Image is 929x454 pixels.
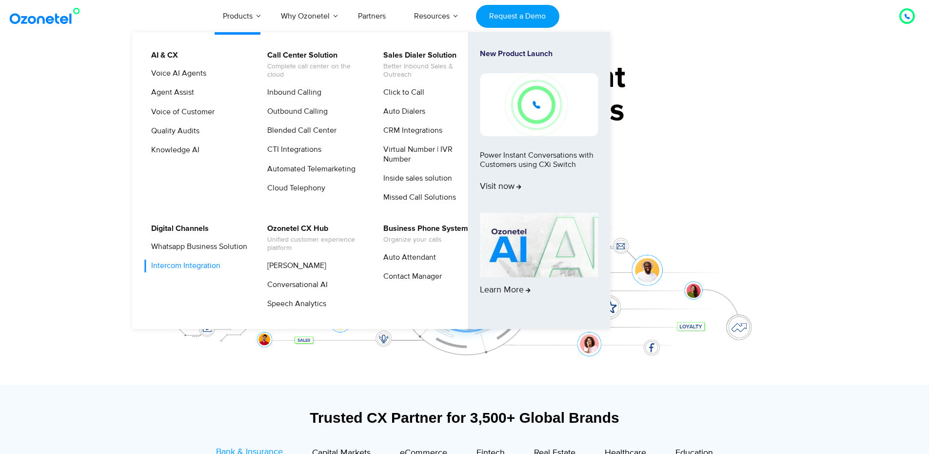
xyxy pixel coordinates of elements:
a: Auto Attendant [377,251,437,264]
a: Cloud Telephony [261,182,327,194]
a: Quality Audits [145,125,201,137]
a: Ozonetel CX HubUnified customer experience platform [261,223,365,254]
a: CTI Integrations [261,144,323,156]
a: CRM Integrations [377,124,444,137]
a: Click to Call [377,86,426,99]
span: Better Inbound Sales & Outreach [383,62,479,79]
a: Call Center SolutionComplete call center on the cloud [261,49,365,81]
a: Outbound Calling [261,105,329,118]
div: Trusted CX Partner for 3,500+ Global Brands [165,409,765,426]
a: Virtual Number | IVR Number [377,144,481,165]
a: Learn More [480,213,598,312]
a: Automated Telemarketing [261,163,357,175]
a: Conversational AI [261,279,329,291]
span: Learn More [480,285,531,296]
a: Missed Call Solutions [377,191,457,204]
img: New-Project-17.png [480,73,598,136]
span: Unified customer experience platform [267,236,363,252]
a: Inside sales solution [377,172,454,185]
a: Voice of Customer [145,106,216,118]
span: Visit now [480,182,521,192]
a: Inbound Calling [261,86,323,99]
a: Request a Demo [476,5,559,28]
a: Business Phone SystemOrganize your calls [377,223,470,246]
a: New Product LaunchPower Instant Conversations with Customers using CXi SwitchVisit now [480,49,598,209]
a: Speech Analytics [261,298,328,310]
a: Auto Dialers [377,105,427,118]
a: Blended Call Center [261,124,338,137]
span: Organize your calls [383,236,468,244]
a: [PERSON_NAME] [261,260,328,272]
a: AI & CX [145,49,179,62]
a: Digital Channels [145,223,210,235]
span: Complete call center on the cloud [267,62,363,79]
a: Agent Assist [145,86,196,99]
a: Whatsapp Business Solution [145,241,249,253]
a: Voice AI Agents [145,67,208,80]
a: Intercom Integration [145,260,222,272]
img: AI [480,213,598,277]
a: Contact Manager [377,270,443,283]
a: Sales Dialer SolutionBetter Inbound Sales & Outreach [377,49,481,81]
a: Knowledge AI [145,144,201,156]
